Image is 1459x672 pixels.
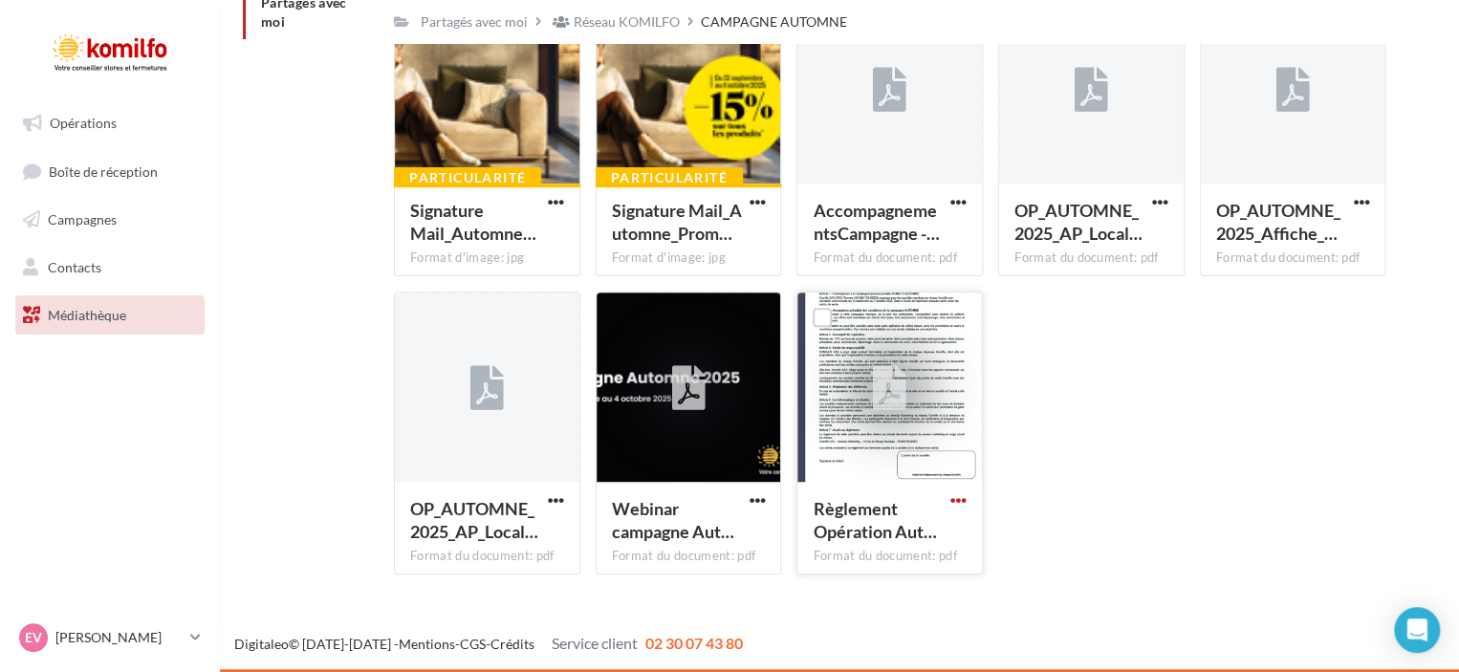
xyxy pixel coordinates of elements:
div: Open Intercom Messenger [1394,607,1440,653]
span: OP_AUTOMNE_2025_Affiche_4x3_HD [1216,200,1340,244]
span: EV [25,628,42,647]
span: AccompagnementsCampagne - Automne 2025 [813,200,939,244]
div: Format du document: pdf [410,548,564,565]
div: Format du document: pdf [612,548,766,565]
div: Format du document: pdf [813,548,967,565]
div: CAMPAGNE AUTOMNE [701,12,847,32]
span: Contacts [48,259,101,275]
a: Opérations [11,103,208,143]
a: Boîte de réception [11,151,208,192]
span: OP_AUTOMNE_2025_AP_Locale_A4_Paysage_HD [410,498,538,542]
a: Campagnes [11,200,208,240]
div: Format du document: pdf [1014,249,1168,267]
span: 02 30 07 43 80 [645,634,743,652]
a: CGS [460,636,486,652]
span: Signature Mail_Automne_Promo 25_3681x1121 [612,200,742,244]
div: Réseau KOMILFO [574,12,680,32]
div: Format du document: pdf [813,249,967,267]
span: Campagnes [48,211,117,228]
div: Format d'image: jpg [410,249,564,267]
a: Contacts [11,248,208,288]
span: Médiathèque [48,306,126,322]
a: EV [PERSON_NAME] [15,619,205,656]
div: Partagés avec moi [421,12,528,32]
a: Mentions [399,636,455,652]
span: OP_AUTOMNE_2025_AP_Locale_A4_Portrait_HD [1014,200,1143,244]
span: © [DATE]-[DATE] - - - [234,636,743,652]
p: [PERSON_NAME] [55,628,183,647]
div: Particularité [596,167,743,188]
span: Webinar campagne Automne 25 V2 [612,498,734,542]
span: Boîte de réception [49,163,158,179]
a: Crédits [490,636,534,652]
div: Format d'image: jpg [612,249,766,267]
a: Digitaleo [234,636,289,652]
span: Service client [552,634,638,652]
div: Format du document: pdf [1216,249,1370,267]
span: Opérations [50,115,117,131]
span: Règlement Opération Automne 2025 [813,498,936,542]
span: Signature Mail_Automne 25_3681x1121 [410,200,536,244]
a: Médiathèque [11,295,208,336]
div: Particularité [394,167,541,188]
